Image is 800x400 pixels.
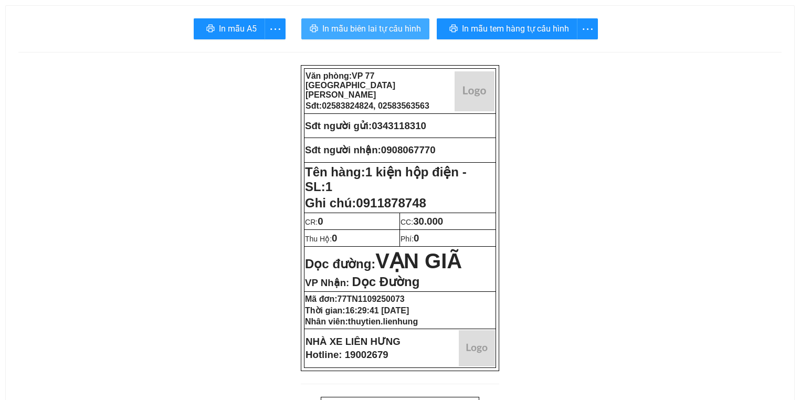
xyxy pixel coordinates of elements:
[305,165,467,194] span: 1 kiện hộp điện - SL:
[310,24,318,34] span: printer
[325,180,332,194] span: 1
[414,233,419,244] span: 0
[401,235,419,243] span: Phí:
[375,249,462,272] span: VẠN GIÃ
[322,101,429,110] span: 02583824824, 02583563563
[318,216,323,227] span: 0
[305,235,337,243] span: Thu Hộ:
[219,22,257,35] span: In mẫu A5
[265,18,286,39] button: more
[381,144,436,155] span: 0908067770
[305,294,405,303] strong: Mã đơn:
[372,120,426,131] span: 0343118310
[305,144,381,155] strong: Sđt người nhận:
[322,22,421,35] span: In mẫu biên lai tự cấu hình
[437,18,577,39] button: printerIn mẫu tem hàng tự cấu hình
[306,336,401,347] strong: NHÀ XE LIÊN HƯNG
[306,71,395,99] span: VP 77 [GEOGRAPHIC_DATA][PERSON_NAME]
[413,216,443,227] span: 30.000
[306,349,388,360] strong: Hotline: 19002679
[306,71,395,99] strong: Văn phòng:
[455,71,494,111] img: logo
[356,196,426,210] span: 0911878748
[265,23,285,36] span: more
[459,330,495,366] img: logo
[306,101,429,110] strong: Sđt:
[348,317,418,326] span: thuytien.lienhung
[305,277,349,288] span: VP Nhận:
[352,275,419,289] span: Dọc Đường
[305,196,426,210] span: Ghi chú:
[305,306,409,315] strong: Thời gian:
[449,24,458,34] span: printer
[462,22,569,35] span: In mẫu tem hàng tự cấu hình
[332,233,337,244] span: 0
[206,24,215,34] span: printer
[305,218,323,226] span: CR:
[577,23,597,36] span: more
[305,165,467,194] strong: Tên hàng:
[194,18,265,39] button: printerIn mẫu A5
[301,18,429,39] button: printerIn mẫu biên lai tự cấu hình
[577,18,598,39] button: more
[305,120,372,131] strong: Sđt người gửi:
[305,317,418,326] strong: Nhân viên:
[401,218,443,226] span: CC:
[338,294,405,303] span: 77TN1109250073
[305,257,462,271] strong: Dọc đường:
[345,306,409,315] span: 16:29:41 [DATE]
